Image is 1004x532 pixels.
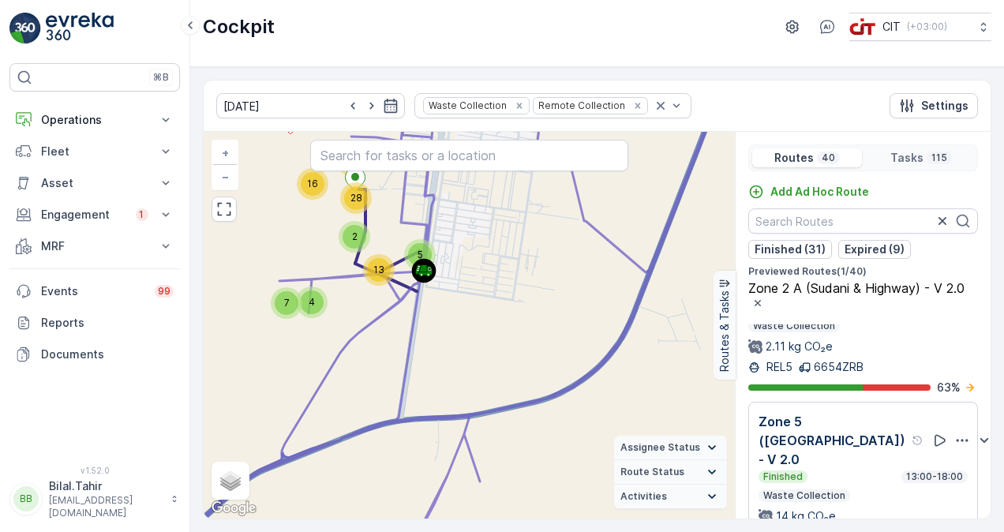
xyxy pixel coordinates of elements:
[9,307,180,339] a: Reports
[9,104,180,136] button: Operations
[751,320,837,332] p: Waste Collection
[534,98,627,113] div: Remote Collection
[907,21,947,33] p: ( +03:00 )
[766,339,833,354] p: 2.11 kg CO₂e
[9,275,180,307] a: Events99
[9,199,180,230] button: Engagement1
[921,98,968,114] p: Settings
[9,167,180,199] button: Asset
[424,98,509,113] div: Waste Collection
[937,380,961,395] p: 63 %
[339,221,370,253] div: 2
[309,296,315,308] span: 4
[222,170,230,183] span: −
[157,284,170,298] p: 99
[890,93,978,118] button: Settings
[46,13,114,44] img: logo_light-DOdMpM7g.png
[759,412,908,469] p: Zone 5 ([GEOGRAPHIC_DATA]) - V 2.0
[307,178,318,189] span: 16
[614,460,727,485] summary: Route Status
[748,280,965,296] span: Zone 2 A (Sudani & Highway) - V 2.0
[41,315,174,331] p: Reports
[213,141,237,165] a: Zoom In
[41,112,148,128] p: Operations
[41,175,148,191] p: Asset
[930,152,949,164] p: 115
[890,150,923,166] p: Tasks
[774,150,814,166] p: Routes
[418,249,423,260] span: 5
[717,291,732,373] p: Routes & Tasks
[208,498,260,519] img: Google
[620,441,700,454] span: Assignee Status
[770,184,869,200] p: Add Ad Hoc Route
[755,242,826,257] p: Finished (31)
[352,230,358,242] span: 2
[350,192,362,204] span: 28
[49,478,163,494] p: Bilal.Tahir
[41,347,174,362] p: Documents
[9,478,180,519] button: BBBilal.Tahir[EMAIL_ADDRESS][DOMAIN_NAME]
[776,508,836,524] p: 14 kg CO₂e
[363,254,395,286] div: 13
[9,339,180,370] a: Documents
[13,486,39,511] div: BB
[373,264,384,275] span: 13
[49,494,163,519] p: [EMAIL_ADDRESS][DOMAIN_NAME]
[213,463,248,498] a: Layers
[620,490,667,503] span: Activities
[629,99,646,112] div: Remove Remote Collection
[138,208,145,222] p: 1
[748,240,832,259] button: Finished (31)
[271,287,302,319] div: 7
[216,93,405,118] input: dd/mm/yyyy
[814,359,864,375] p: 6654ZRB
[9,13,41,44] img: logo
[208,498,260,519] a: Open this area in Google Maps (opens a new window)
[748,208,978,234] input: Search Routes
[849,18,876,36] img: cit-logo_pOk6rL0.png
[296,287,328,318] div: 4
[614,485,727,509] summary: Activities
[284,297,290,309] span: 7
[41,207,126,223] p: Engagement
[9,466,180,475] span: v 1.52.0
[748,265,978,278] p: Previewed Routes ( 1 / 40 )
[849,13,991,41] button: CIT(+03:00)
[762,470,804,483] p: Finished
[905,470,965,483] p: 13:00-18:00
[620,466,684,478] span: Route Status
[614,436,727,460] summary: Assignee Status
[153,71,169,84] p: ⌘B
[838,240,911,259] button: Expired (9)
[763,359,792,375] p: REL5
[213,165,237,189] a: Zoom Out
[222,146,229,159] span: +
[882,19,901,35] p: CIT
[297,168,328,200] div: 16
[9,230,180,262] button: MRF
[9,136,180,167] button: Fleet
[404,239,436,271] div: 5
[310,140,629,171] input: Search for tasks or a location
[820,152,837,164] p: 40
[41,283,145,299] p: Events
[762,489,847,502] p: Waste Collection
[845,242,905,257] p: Expired (9)
[340,182,372,214] div: 28
[748,184,869,200] a: Add Ad Hoc Route
[41,144,148,159] p: Fleet
[203,14,275,39] p: Cockpit
[41,238,148,254] p: MRF
[912,434,924,447] div: Help Tooltip Icon
[511,99,528,112] div: Remove Waste Collection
